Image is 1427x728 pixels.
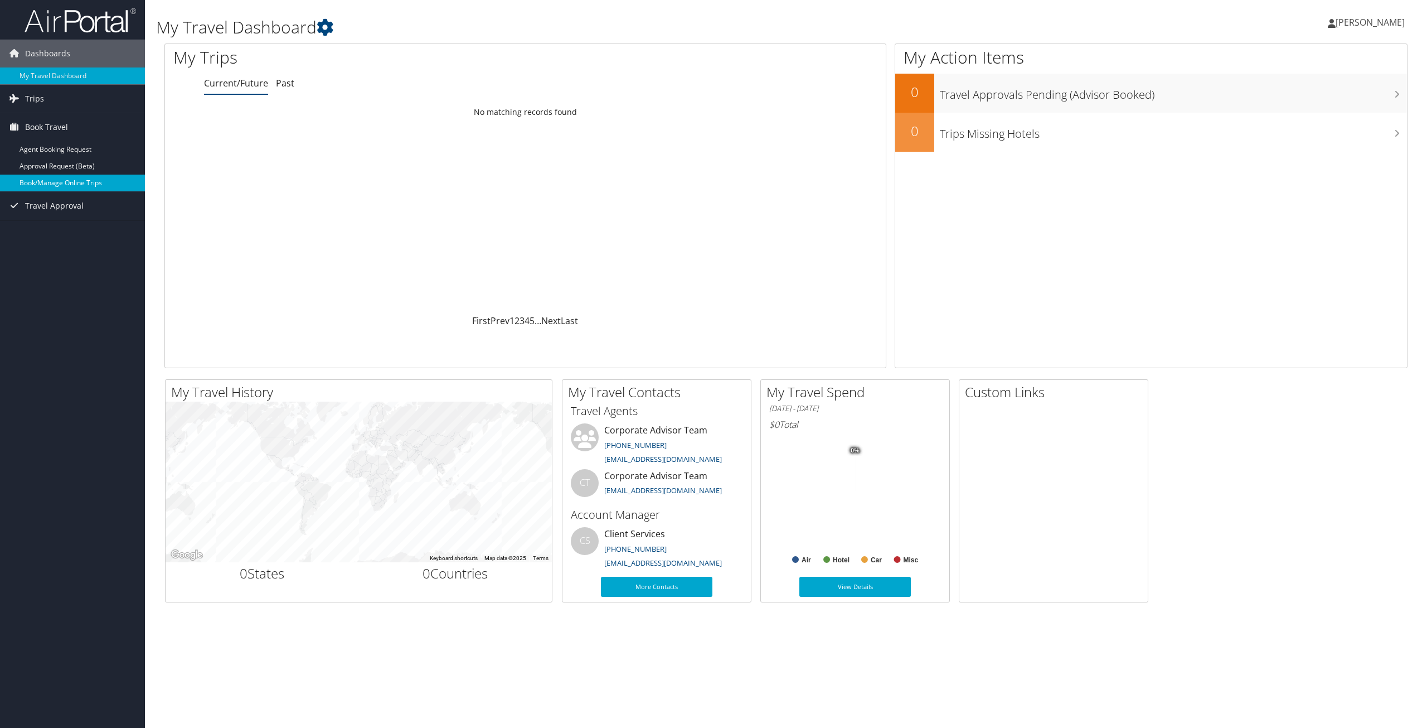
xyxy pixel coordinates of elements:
tspan: 0% [851,447,860,454]
text: Misc [904,556,919,564]
h3: Trips Missing Hotels [940,120,1407,142]
h3: Travel Approvals Pending (Advisor Booked) [940,81,1407,103]
a: More Contacts [601,577,712,597]
img: airportal-logo.png [25,7,136,33]
h1: My Action Items [895,46,1407,69]
a: [PHONE_NUMBER] [604,440,667,450]
span: Book Travel [25,113,68,141]
text: Car [871,556,882,564]
li: Client Services [565,527,748,573]
a: Last [561,315,578,327]
a: First [472,315,491,327]
a: Prev [491,315,509,327]
span: [PERSON_NAME] [1336,16,1405,28]
li: Corporate Advisor Team [565,423,748,469]
div: CT [571,469,599,497]
h6: [DATE] - [DATE] [769,403,941,414]
h1: My Trips [173,46,577,69]
a: 5 [530,315,535,327]
span: Map data ©2025 [484,555,526,561]
a: 3 [520,315,525,327]
span: … [535,315,541,327]
h2: My Travel Contacts [568,383,751,402]
a: Past [276,77,294,89]
a: View Details [799,577,911,597]
h1: My Travel Dashboard [156,16,996,39]
td: No matching records found [165,102,886,122]
h2: Countries [367,564,544,583]
span: Trips [25,85,44,113]
a: 0Travel Approvals Pending (Advisor Booked) [895,74,1407,113]
a: Current/Future [204,77,268,89]
h2: My Travel History [171,383,552,402]
h2: 0 [895,83,934,102]
a: [EMAIL_ADDRESS][DOMAIN_NAME] [604,454,722,464]
a: 4 [525,315,530,327]
a: [PERSON_NAME] [1328,6,1416,39]
span: Travel Approval [25,192,84,220]
span: 0 [423,564,430,582]
a: 1 [509,315,515,327]
img: Google [168,548,205,562]
a: 2 [515,315,520,327]
span: $0 [769,418,779,431]
a: Terms (opens in new tab) [533,555,549,561]
span: Dashboards [25,40,70,68]
a: [EMAIL_ADDRESS][DOMAIN_NAME] [604,558,722,568]
text: Air [802,556,811,564]
div: CS [571,527,599,555]
a: 0Trips Missing Hotels [895,113,1407,152]
h2: Custom Links [965,383,1148,402]
a: [EMAIL_ADDRESS][DOMAIN_NAME] [604,485,722,495]
h6: Total [769,418,941,431]
h2: My Travel Spend [766,383,949,402]
button: Keyboard shortcuts [430,555,478,562]
a: Next [541,315,561,327]
h3: Travel Agents [571,403,742,419]
li: Corporate Advisor Team [565,469,748,505]
a: Open this area in Google Maps (opens a new window) [168,548,205,562]
h2: States [174,564,351,583]
a: [PHONE_NUMBER] [604,544,667,554]
h2: 0 [895,122,934,141]
h3: Account Manager [571,507,742,523]
text: Hotel [833,556,850,564]
span: 0 [240,564,247,582]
